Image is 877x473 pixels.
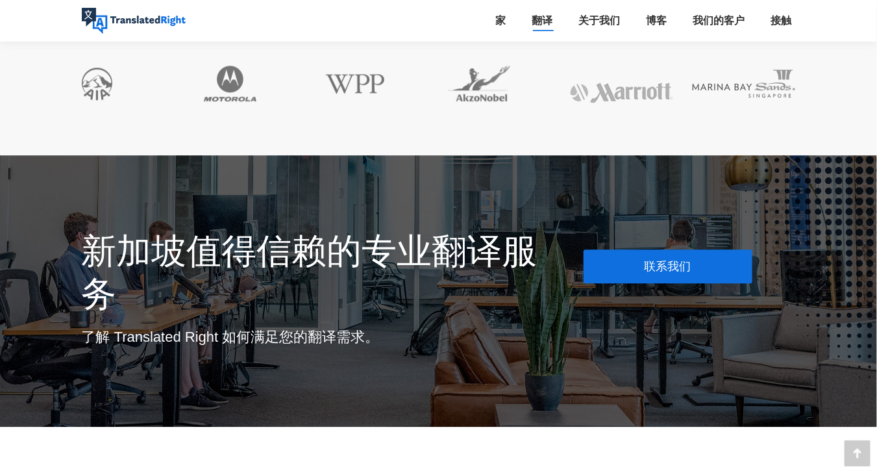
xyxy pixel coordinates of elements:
font: 翻译 [532,14,553,27]
font: 家 [496,14,506,27]
a: 关于我们 [575,12,624,30]
font: 联系我们 [645,259,691,273]
font: 关于我们 [579,14,621,27]
font: 了解 Translated Right 如何满足您的翻译需求。 [82,329,380,345]
a: 翻译 [528,12,557,30]
a: 我们的客户 [689,12,749,30]
font: 接触 [771,14,792,27]
a: 联系我们 [584,249,752,283]
img: 右译 [82,8,186,34]
font: 我们的客户 [693,14,745,27]
a: 博客 [643,12,671,30]
font: 博客 [647,14,667,27]
a: 接触 [767,12,796,30]
a: 家 [492,12,510,30]
font: 新加坡值得信赖的专业翻译服务 [82,231,537,314]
